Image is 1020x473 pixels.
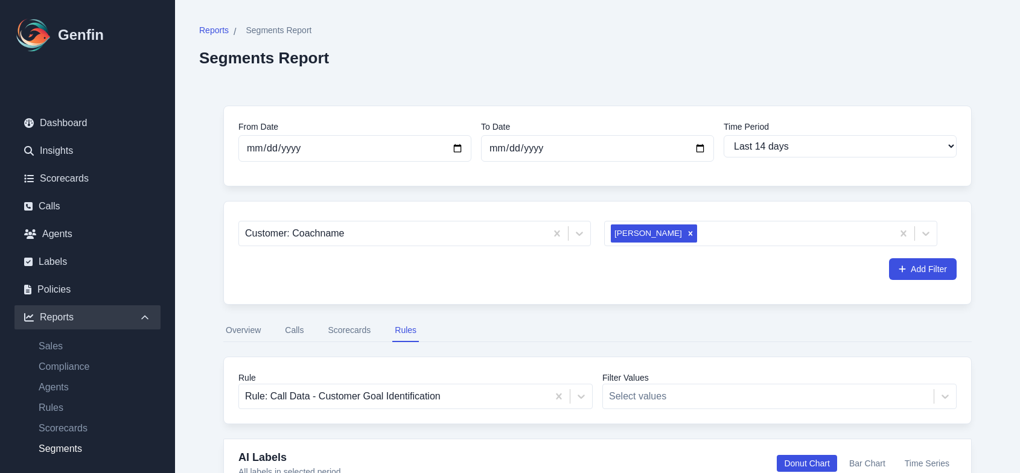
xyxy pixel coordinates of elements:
[246,24,311,36] span: Segments Report
[14,194,161,218] a: Calls
[481,121,714,133] label: To Date
[14,16,53,54] img: Logo
[14,167,161,191] a: Scorecards
[238,121,471,133] label: From Date
[29,360,161,374] a: Compliance
[14,111,161,135] a: Dashboard
[199,24,229,36] span: Reports
[29,442,161,456] a: Segments
[602,372,957,384] label: Filter Values
[238,449,341,466] h4: AI Labels
[14,222,161,246] a: Agents
[14,250,161,274] a: Labels
[724,121,957,133] label: Time Period
[29,339,161,354] a: Sales
[14,278,161,302] a: Policies
[889,258,957,280] button: Add Filter
[325,319,373,342] button: Scorecards
[392,319,419,342] button: Rules
[897,455,957,472] button: Time Series
[611,224,684,243] div: [PERSON_NAME]
[842,455,893,472] button: Bar Chart
[29,401,161,415] a: Rules
[29,380,161,395] a: Agents
[29,421,161,436] a: Scorecards
[58,25,104,45] h1: Genfin
[234,25,236,39] span: /
[14,139,161,163] a: Insights
[223,319,263,342] button: Overview
[14,305,161,329] div: Reports
[777,455,837,472] button: Donut Chart
[199,49,329,67] h2: Segments Report
[238,372,593,384] label: Rule
[684,224,697,243] div: Remove Taliyah Dozier
[199,24,229,39] a: Reports
[282,319,306,342] button: Calls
